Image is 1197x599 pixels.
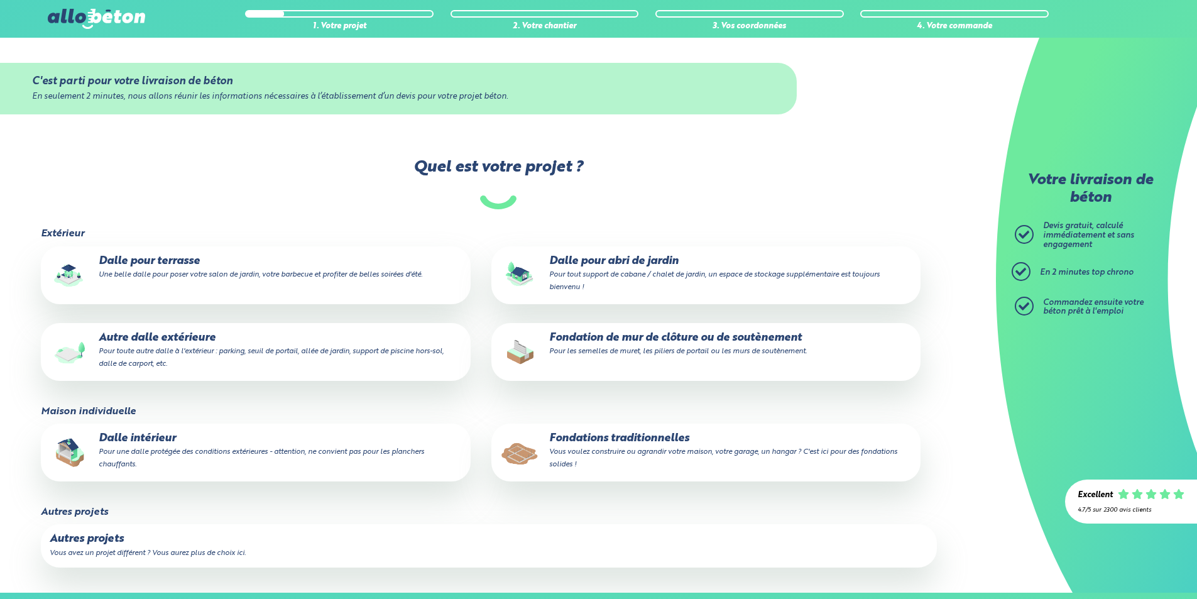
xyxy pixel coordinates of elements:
[32,92,765,102] div: En seulement 2 minutes, nous allons réunir les informations nécessaires à l’établissement d’un de...
[500,332,912,357] p: Fondation de mur de clôture ou de soutènement
[50,432,90,473] img: final_use.values.inside_slab
[99,448,424,468] small: Pour une dalle protégée des conditions extérieures - attention, ne convient pas pour les plancher...
[500,432,540,473] img: final_use.values.traditional_fundations
[500,255,912,294] p: Dalle pour abri de jardin
[50,432,461,471] p: Dalle intérieur
[860,22,1049,31] div: 4. Votre commande
[99,271,422,278] small: Une belle dalle pour poser votre salon de jardin, votre barbecue et profiter de belles soirées d'...
[500,255,540,295] img: final_use.values.garden_shed
[500,432,912,471] p: Fondations traditionnelles
[40,158,956,209] label: Quel est votre projet ?
[32,75,765,87] div: C'est parti pour votre livraison de béton
[1040,268,1134,277] span: En 2 minutes top chrono
[500,332,540,372] img: final_use.values.closing_wall_fundation
[1043,299,1144,316] span: Commandez ensuite votre béton prêt à l'emploi
[41,406,136,417] legend: Maison individuelle
[1043,222,1134,248] span: Devis gratuit, calculé immédiatement et sans engagement
[1018,172,1162,207] p: Votre livraison de béton
[50,549,246,557] small: Vous avez un projet différent ? Vous aurez plus de choix ici.
[549,448,897,468] small: Vous voulez construire ou agrandir votre maison, votre garage, un hangar ? C'est ici pour des fon...
[99,348,444,368] small: Pour toute autre dalle à l'extérieur : parking, seuil de portail, allée de jardin, support de pis...
[549,271,880,291] small: Pour tout support de cabane / chalet de jardin, un espace de stockage supplémentaire est toujours...
[1078,507,1184,514] div: 4.7/5 sur 2300 avis clients
[50,255,90,295] img: final_use.values.terrace
[655,22,844,31] div: 3. Vos coordonnées
[245,22,434,31] div: 1. Votre projet
[41,507,108,518] legend: Autres projets
[50,533,927,546] p: Autres projets
[1078,491,1113,500] div: Excellent
[41,228,84,239] legend: Extérieur
[549,348,807,355] small: Pour les semelles de muret, les piliers de portail ou les murs de soutènement.
[48,9,145,29] img: allobéton
[50,255,461,280] p: Dalle pour terrasse
[451,22,639,31] div: 2. Votre chantier
[50,332,461,370] p: Autre dalle extérieure
[1085,550,1183,585] iframe: Help widget launcher
[50,332,90,372] img: final_use.values.outside_slab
